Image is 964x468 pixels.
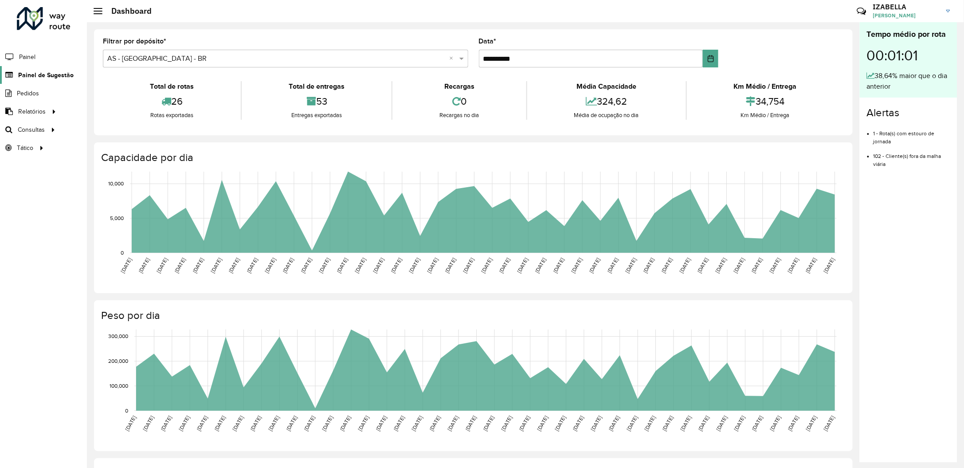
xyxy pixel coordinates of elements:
text: [DATE] [751,415,764,432]
span: Consultas [18,125,45,134]
text: 0 [125,408,128,413]
text: [DATE] [210,257,223,274]
text: [DATE] [174,257,187,274]
span: Tático [17,143,33,153]
text: [DATE] [196,415,208,432]
div: Média de ocupação no dia [529,111,684,120]
text: [DATE] [231,415,244,432]
div: 34,754 [689,92,842,111]
a: Contato Rápido [852,2,871,21]
text: [DATE] [372,257,385,274]
text: [DATE] [572,415,585,432]
text: 5,000 [110,215,124,221]
text: [DATE] [249,415,262,432]
text: [DATE] [426,257,439,274]
div: 324,62 [529,92,684,111]
text: [DATE] [769,415,782,432]
text: [DATE] [228,257,241,274]
text: [DATE] [462,257,475,274]
text: [DATE] [805,257,818,274]
text: [DATE] [608,415,621,432]
text: [DATE] [178,415,191,432]
text: [DATE] [318,257,331,274]
text: [DATE] [411,415,423,432]
div: Tempo médio por rota [867,28,950,40]
text: 200,000 [108,358,128,364]
text: [DATE] [500,415,513,432]
text: [DATE] [715,415,728,432]
text: [DATE] [643,257,655,274]
text: [DATE] [662,415,674,432]
text: [DATE] [698,415,710,432]
text: 0 [121,250,124,256]
text: [DATE] [444,257,457,274]
text: [DATE] [624,257,637,274]
text: [DATE] [518,415,531,432]
div: 53 [244,92,389,111]
div: 00:01:01 [867,40,950,71]
text: [DATE] [679,415,692,432]
text: [DATE] [606,257,619,274]
div: Km Médio / Entrega [689,81,842,92]
text: [DATE] [787,257,799,274]
span: Relatórios [18,107,46,116]
text: 10,000 [108,181,124,186]
text: [DATE] [751,257,764,274]
label: Data [479,36,497,47]
span: Clear all [450,53,457,64]
text: [DATE] [626,415,639,432]
text: [DATE] [393,415,406,432]
text: [DATE] [498,257,511,274]
div: 0 [395,92,524,111]
text: [DATE] [482,415,495,432]
span: Painel [19,52,35,62]
text: [DATE] [354,257,367,274]
text: [DATE] [408,257,421,274]
text: [DATE] [590,415,603,432]
text: [DATE] [733,415,746,432]
text: 300,000 [108,334,128,339]
text: [DATE] [264,257,277,274]
text: [DATE] [554,415,567,432]
text: [DATE] [192,257,204,274]
text: [DATE] [787,415,800,432]
div: 26 [105,92,239,111]
span: Pedidos [17,89,39,98]
text: [DATE] [570,257,583,274]
text: [DATE] [536,415,549,432]
text: [DATE] [678,257,691,274]
li: 1 - Rota(s) com estouro de jornada [874,123,950,146]
text: [DATE] [516,257,529,274]
text: [DATE] [336,257,349,274]
div: Recargas [395,81,524,92]
button: Choose Date [703,50,718,67]
text: [DATE] [428,415,441,432]
h4: Capacidade por dia [101,151,844,164]
text: [DATE] [142,415,155,432]
text: [DATE] [285,415,298,432]
text: 100,000 [110,383,128,389]
text: [DATE] [805,415,818,432]
text: [DATE] [464,415,477,432]
div: Entregas exportadas [244,111,389,120]
text: [DATE] [447,415,459,432]
text: [DATE] [733,257,745,274]
span: [PERSON_NAME] [873,12,940,20]
text: [DATE] [282,257,295,274]
div: 38,64% maior que o dia anterior [867,71,950,92]
text: [DATE] [375,415,388,432]
text: [DATE] [246,257,259,274]
text: [DATE] [124,415,137,432]
div: Recargas no dia [395,111,524,120]
text: [DATE] [823,257,835,274]
text: [DATE] [643,415,656,432]
li: 102 - Cliente(s) fora da malha viária [874,146,950,168]
text: [DATE] [534,257,547,274]
text: [DATE] [480,257,493,274]
h4: Peso por dia [101,309,844,322]
text: [DATE] [160,415,172,432]
text: [DATE] [714,257,727,274]
text: [DATE] [137,257,150,274]
text: [DATE] [300,257,313,274]
text: [DATE] [823,415,835,432]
